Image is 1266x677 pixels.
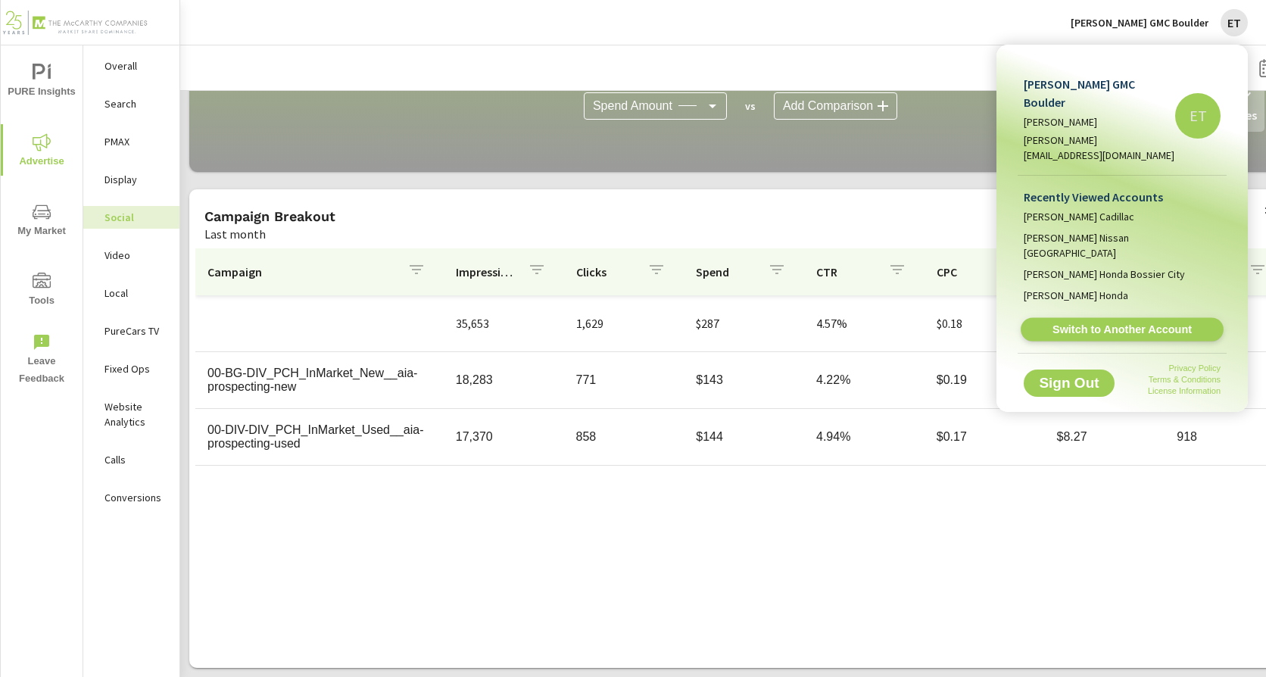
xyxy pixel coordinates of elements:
[1036,376,1102,390] span: Sign Out
[1021,318,1224,342] a: Switch to Another Account
[1149,375,1221,384] a: Terms & Conditions
[1175,93,1221,139] div: ET
[1024,209,1134,224] span: [PERSON_NAME] Cadillac
[1169,363,1221,373] a: Privacy Policy
[1148,386,1221,395] a: License Information
[1024,114,1175,129] p: [PERSON_NAME]
[1024,267,1185,282] span: [PERSON_NAME] Honda Bossier City
[1029,323,1215,337] span: Switch to Another Account
[1024,230,1221,261] span: [PERSON_NAME] Nissan [GEOGRAPHIC_DATA]
[1024,133,1175,163] p: [PERSON_NAME][EMAIL_ADDRESS][DOMAIN_NAME]
[1024,75,1175,111] p: [PERSON_NAME] GMC Boulder
[1024,370,1115,397] button: Sign Out
[1024,288,1128,303] span: [PERSON_NAME] Honda
[1024,188,1221,206] p: Recently Viewed Accounts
